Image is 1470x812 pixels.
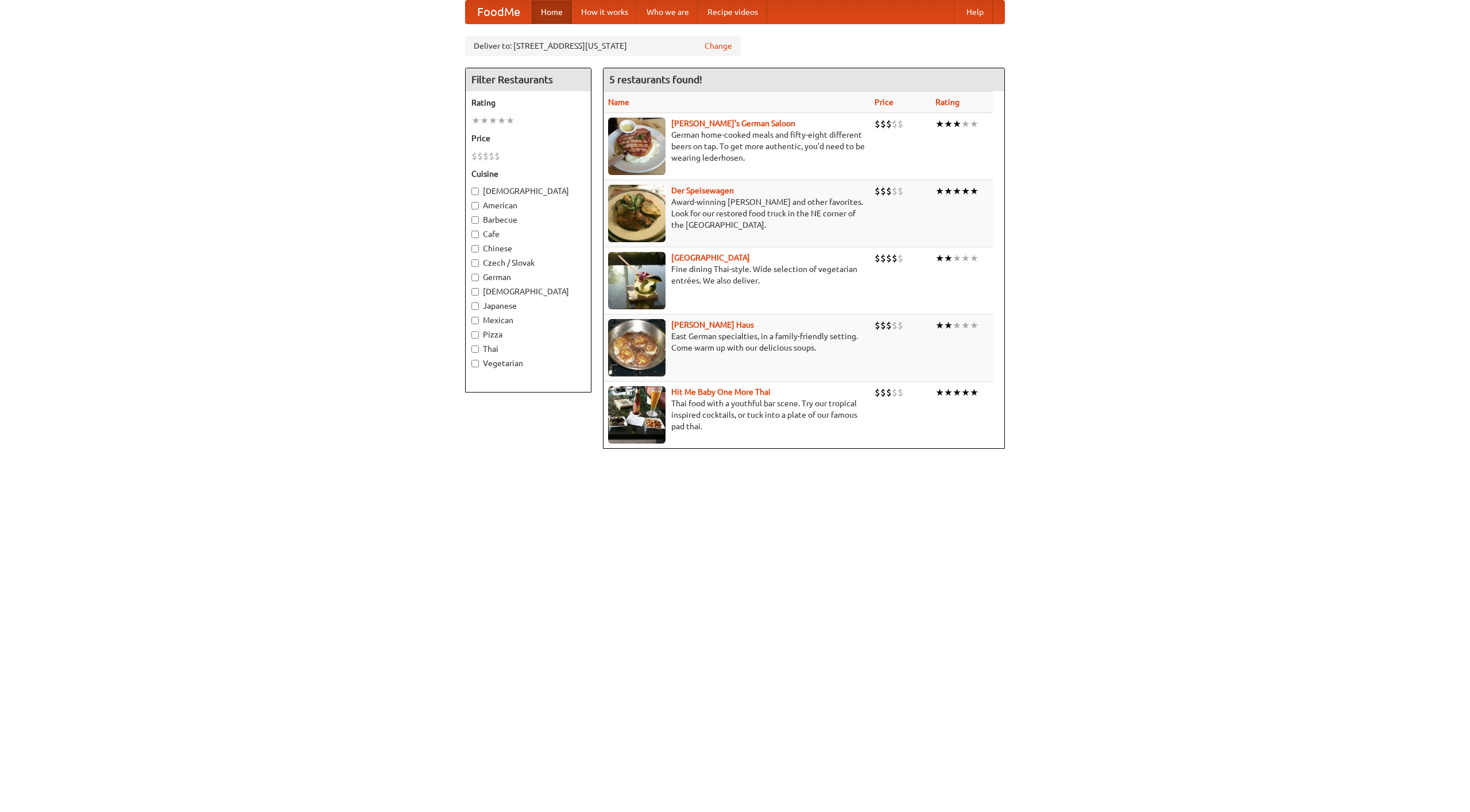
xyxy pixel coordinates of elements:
li: ★ [961,319,970,332]
a: Change [705,40,732,52]
label: Thai [471,343,585,355]
h5: Price [471,133,585,144]
label: Chinese [471,243,585,254]
input: Mexican [471,317,479,324]
li: ★ [970,252,978,265]
input: Barbecue [471,216,479,224]
label: [DEMOGRAPHIC_DATA] [471,286,585,297]
a: [PERSON_NAME] Haus [671,320,754,329]
li: $ [875,386,880,399]
li: ★ [944,118,953,130]
a: [PERSON_NAME]'s German Saloon [671,119,795,128]
li: $ [880,319,886,332]
li: $ [886,185,892,197]
h5: Cuisine [471,168,585,180]
li: $ [880,118,886,130]
img: satay.jpg [608,252,666,309]
label: Mexican [471,314,585,326]
li: ★ [497,114,506,127]
input: [DEMOGRAPHIC_DATA] [471,288,479,296]
input: American [471,202,479,209]
li: ★ [935,386,944,399]
li: $ [875,118,880,130]
li: $ [875,319,880,332]
li: $ [875,252,880,265]
a: Price [875,98,893,107]
img: babythai.jpg [608,386,666,444]
h5: Rating [471,97,585,108]
li: ★ [970,319,978,332]
li: ★ [944,386,953,399]
li: $ [875,185,880,197]
li: $ [494,150,500,162]
li: ★ [961,252,970,265]
a: Name [608,98,629,107]
a: How it works [572,1,637,24]
b: [GEOGRAPHIC_DATA] [671,253,750,262]
a: Help [957,1,993,24]
li: $ [886,118,892,130]
li: $ [483,150,489,162]
li: $ [892,252,898,265]
input: Thai [471,345,479,353]
input: Chinese [471,245,479,252]
a: Hit Me Baby One More Thai [671,387,771,397]
p: Thai food with a youthful bar scene. Try our tropical inspired cocktails, or tuck into a plate of... [608,398,865,432]
ng-pluralize: 5 restaurants found! [609,74,702,85]
input: Czech / Slovak [471,259,479,267]
li: ★ [953,185,961,197]
a: Der Speisewagen [671,186,734,195]
li: ★ [961,185,970,197]
li: ★ [935,252,944,265]
li: ★ [935,185,944,197]
li: $ [886,319,892,332]
a: Home [532,1,572,24]
p: East German specialties, in a family-friendly setting. Come warm up with our delicious soups. [608,331,865,353]
li: ★ [489,114,497,127]
a: Rating [935,98,960,107]
li: $ [898,386,903,399]
li: ★ [944,252,953,265]
li: ★ [944,319,953,332]
li: ★ [480,114,489,127]
li: $ [898,185,903,197]
li: ★ [953,319,961,332]
li: ★ [953,118,961,130]
a: FoodMe [466,1,532,24]
label: German [471,271,585,283]
li: ★ [471,114,480,127]
li: $ [886,252,892,265]
li: $ [489,150,494,162]
input: Japanese [471,302,479,310]
input: Vegetarian [471,360,479,367]
li: $ [880,185,886,197]
li: $ [892,386,898,399]
label: Barbecue [471,214,585,226]
li: $ [886,386,892,399]
label: Japanese [471,300,585,312]
label: American [471,200,585,211]
li: ★ [506,114,514,127]
li: ★ [970,118,978,130]
li: ★ [961,118,970,130]
li: $ [471,150,477,162]
li: $ [477,150,483,162]
li: ★ [935,319,944,332]
li: ★ [970,386,978,399]
p: German home-cooked meals and fifty-eight different beers on tap. To get more authentic, you'd nee... [608,129,865,164]
li: $ [892,319,898,332]
div: Deliver to: [STREET_ADDRESS][US_STATE] [465,36,741,56]
p: Fine dining Thai-style. Wide selection of vegetarian entrées. We also deliver. [608,263,865,286]
label: Cafe [471,228,585,240]
label: Pizza [471,329,585,340]
li: ★ [961,386,970,399]
input: Cafe [471,231,479,238]
li: ★ [944,185,953,197]
input: Pizza [471,331,479,339]
label: Czech / Slovak [471,257,585,269]
li: ★ [935,118,944,130]
img: speisewagen.jpg [608,185,666,242]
